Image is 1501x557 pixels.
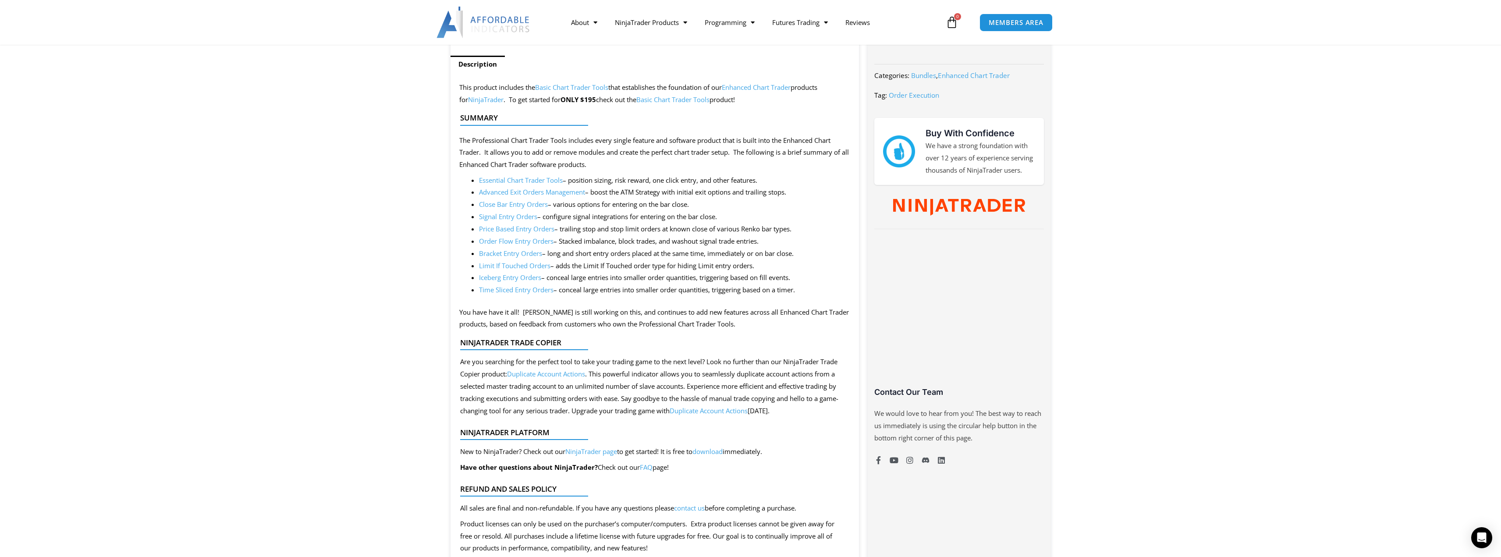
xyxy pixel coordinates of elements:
a: 0 [933,10,971,35]
a: Advanced Exit Orders Management [479,188,585,196]
a: download [692,447,723,456]
p: You have have it all! [PERSON_NAME] is still working on this, and continues to add new features a... [459,306,851,331]
a: Essential Chart Trader Tools [479,176,563,184]
nav: Menu [562,12,944,32]
p: New to NinjaTrader? Check out our to get started! It is free to immediately. [460,446,762,458]
li: – position sizing, risk reward, one click entry, and other features. [479,174,851,187]
a: Bracket Entry Orders [479,249,542,258]
a: contact us [674,504,705,512]
a: Reviews [837,12,879,32]
p: This product includes the that establishes the foundation of our products for . To get started for [459,82,851,106]
a: Description [451,56,505,73]
li: – Stacked imbalance, block trades, and washout signal trade entries. [479,235,851,248]
a: Order Flow Entry Orders [479,237,554,245]
span: All sales are final and non-refundable. If you have any questions please [460,504,674,512]
a: Programming [696,12,763,32]
a: Order Execution [889,91,939,99]
a: Enhanced Chart Trader [938,71,1010,80]
li: – long and short entry orders placed at the same time, immediately or on bar close. [479,248,851,260]
a: Time Sliced Entry Orders [479,285,554,294]
img: LogoAI | Affordable Indicators – NinjaTrader [436,7,531,38]
li: – trailing stop and stop limit orders at known close of various Renko bar types. [479,223,851,235]
p: We have a strong foundation with over 12 years of experience serving thousands of NinjaTrader users. [926,140,1035,177]
a: Futures Trading [763,12,837,32]
a: Enhanced Chart Trader [722,83,791,92]
iframe: Customer reviews powered by Trustpilot [874,240,1043,394]
li: – boost the ATM Strategy with initial exit options and trailing stops. [479,186,851,199]
h4: NinjaTrader Trade Copier [460,338,843,347]
span: Categories: [874,71,909,80]
a: Duplicate Account Actions [670,406,748,415]
p: The Professional Chart Trader Tools includes every single feature and software product that is bu... [459,135,851,171]
p: Check out our page! [460,461,762,474]
span: MEMBERS AREA [989,19,1043,26]
a: Limit If Touched Orders [479,261,550,270]
li: – various options for entering on the bar close. [479,199,851,211]
p: We would love to hear from you! The best way to reach us immediately is using the circular help b... [874,408,1043,444]
strong: ONLY $195 [561,95,596,104]
li: – conceal large entries into smaller order quantities, triggering based on fill events. [479,272,851,284]
a: MEMBERS AREA [979,14,1053,32]
a: Close Bar Entry Orders [479,200,548,209]
h3: Buy With Confidence [926,127,1035,140]
div: Open Intercom Messenger [1471,527,1492,548]
a: Bundles [911,71,936,80]
a: Basic Chart Trader Tools [636,95,710,104]
h3: Contact Our Team [874,387,1043,397]
a: Duplicate Account Actions [507,369,585,378]
a: Signal Entry Orders [479,212,537,221]
div: Are you searching for the perfect tool to take your trading game to the next level? Look no furth... [460,356,843,417]
a: NinjaTrader [468,95,504,104]
span: Product licenses can only be used on the purchaser’s computer/computers. Extra product licenses c... [460,519,834,553]
li: – conceal large entries into smaller order quantities, triggering based on a timer. [479,284,851,296]
h4: Refund and Sales Policy [460,485,843,493]
a: Price Based Entry Orders [479,224,554,233]
img: NinjaTrader Wordmark color RGB | Affordable Indicators – NinjaTrader [893,199,1025,216]
b: Have other questions about NinjaTrader? [460,463,598,472]
li: – adds the Limit If Touched order type for hiding Limit entry orders. [479,260,851,272]
a: NinjaTrader page [565,447,617,456]
span: before completing a purchase. [705,504,796,512]
a: Basic Chart Trader Tools [535,83,608,92]
a: Iceberg Entry Orders [479,273,541,282]
a: NinjaTrader Products [606,12,696,32]
li: – configure signal integrations for entering on the bar close. [479,211,851,223]
span: 0 [954,13,961,20]
span: check out the product! [596,95,735,104]
h4: Summary [460,114,843,122]
span: , [911,71,1010,80]
span: Tag: [874,91,887,99]
img: mark thumbs good 43913 | Affordable Indicators – NinjaTrader [883,135,915,167]
a: FAQ [640,463,653,472]
a: About [562,12,606,32]
h4: NinjaTrader Platform [460,428,843,437]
